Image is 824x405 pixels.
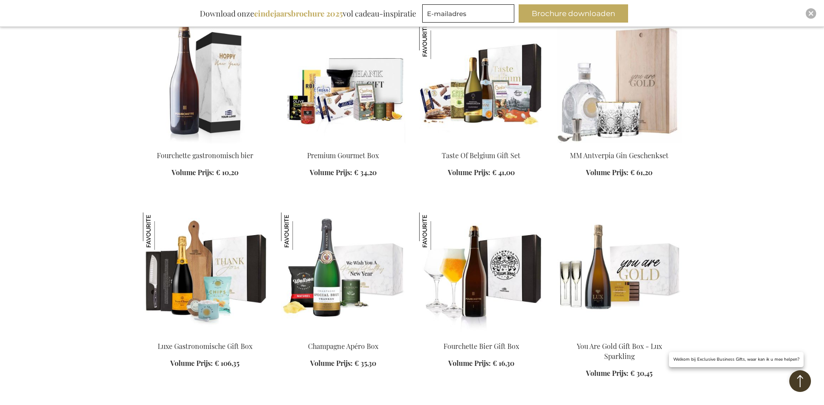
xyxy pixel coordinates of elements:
[422,4,514,23] input: E-mailadres
[143,212,267,334] img: Luxury Culinary Gift Box
[806,8,816,19] div: Close
[492,168,515,177] span: € 41,00
[419,331,543,339] a: Fourchette Beer Gift Box Fourchette Bier Gift Box
[281,140,405,148] a: Premium Gourmet Box
[419,22,543,143] img: Taste Of Belgium Gift Set
[448,168,490,177] span: Volume Prijs:
[419,212,457,250] img: Fourchette Bier Gift Box
[310,168,352,177] span: Volume Prijs:
[354,359,376,368] span: € 35,30
[577,342,662,361] a: You Are Gold Gift Box - Lux Sparkling
[586,368,629,378] span: Volume Prijs:
[216,168,238,177] span: € 10,20
[557,331,682,339] a: You Are Gold Gift Box - Lux Sparkling
[310,359,353,368] span: Volume Prijs:
[158,342,252,351] a: Luxe Gastronomische Gift Box
[281,22,405,143] img: Premium Gourmet Box
[448,359,491,368] span: Volume Prijs:
[307,151,379,160] a: Premium Gourmet Box
[196,4,420,23] div: Download onze vol cadeau-inspiratie
[308,342,378,351] a: Champagne Apéro Box
[630,368,652,378] span: € 30,45
[557,212,682,334] img: You Are Gold Gift Box - Lux Sparkling
[143,212,180,250] img: Luxe Gastronomische Gift Box
[557,140,682,148] a: MM Antverpia Gin Gift Set
[143,22,267,143] img: Fourchette beer 75 cl
[157,151,253,160] a: Fourchette gastronomisch bier
[419,140,543,148] a: Taste Of Belgium Gift Set Taste Of Belgium Gift Set
[281,331,405,339] a: Champagne Apéro Box Champagne Apéro Box
[170,359,239,368] a: Volume Prijs: € 106,35
[254,8,343,19] b: eindejaarsbrochure 2025
[172,168,238,178] a: Volume Prijs: € 10,20
[143,331,267,339] a: Luxury Culinary Gift Box Luxe Gastronomische Gift Box
[519,4,628,23] button: Brochure downloaden
[143,140,267,148] a: Fourchette beer 75 cl
[443,342,519,351] a: Fourchette Bier Gift Box
[281,212,405,334] img: Champagne Apéro Box
[215,359,239,368] span: € 106,35
[419,212,543,334] img: Fourchette Beer Gift Box
[172,168,214,177] span: Volume Prijs:
[448,359,514,368] a: Volume Prijs: € 16,30
[586,368,652,378] a: Volume Prijs: € 30,45
[310,359,376,368] a: Volume Prijs: € 35,30
[448,168,515,178] a: Volume Prijs: € 41,00
[493,359,514,368] span: € 16,30
[442,151,520,160] a: Taste Of Belgium Gift Set
[419,22,457,59] img: Taste Of Belgium Gift Set
[557,22,682,143] img: MM Antverpia Gin Geschenkset
[422,4,517,25] form: marketing offers and promotions
[170,359,213,368] span: Volume Prijs:
[354,168,377,177] span: € 34,20
[310,168,377,178] a: Volume Prijs: € 34,20
[808,11,814,16] img: Close
[281,212,318,250] img: Champagne Apéro Box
